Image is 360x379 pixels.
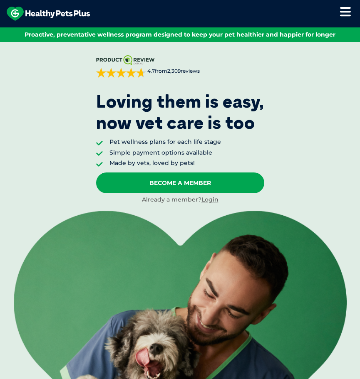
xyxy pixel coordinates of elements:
[201,196,218,203] a: Login
[109,159,221,167] li: Made by vets, loved by pets!
[167,68,200,74] span: 2,309 reviews
[96,55,264,78] a: 4.7from2,309reviews
[109,149,221,157] li: Simple payment options available
[146,68,200,75] span: from
[96,91,264,133] p: Loving them is easy, now vet care is too
[25,31,335,38] span: Proactive, preventative wellness program designed to keep your pet healthier and happier for longer
[147,68,155,74] strong: 4.7
[96,196,264,204] div: Already a member?
[96,172,264,193] a: Become A Member
[96,68,146,78] div: 4.7 out of 5 stars
[7,7,90,21] img: hpp-logo
[109,138,221,146] li: Pet wellness plans for each life stage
